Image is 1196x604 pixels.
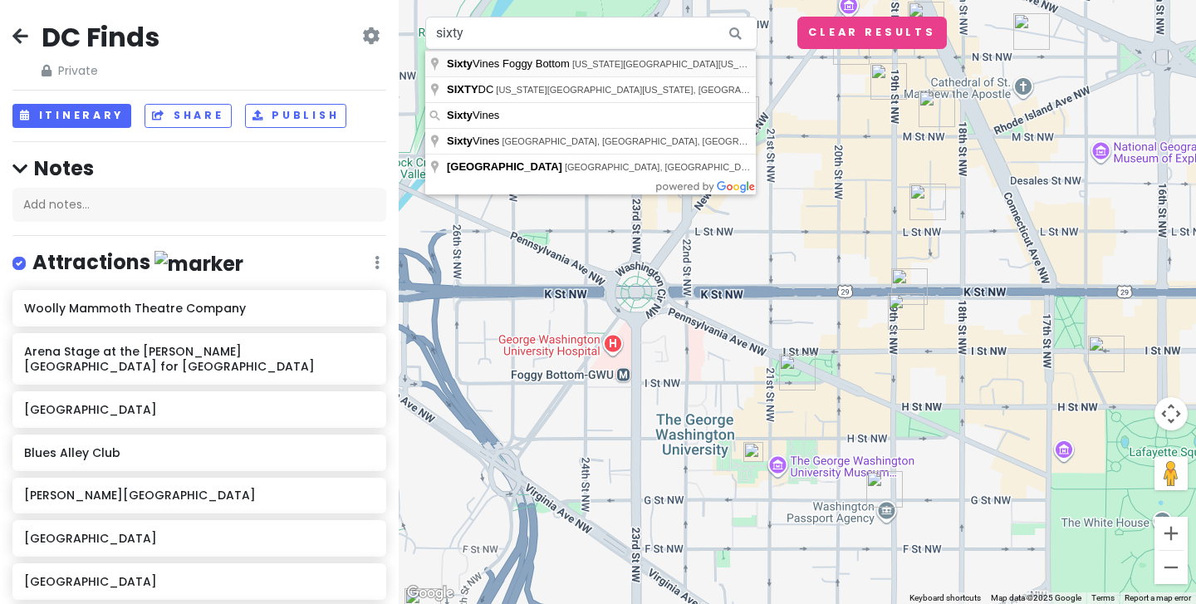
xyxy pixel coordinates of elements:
button: Drag Pegman onto the map to open Street View [1154,457,1188,490]
a: Terms (opens in new tab) [1091,593,1115,602]
span: [GEOGRAPHIC_DATA], [GEOGRAPHIC_DATA], [GEOGRAPHIC_DATA] [565,162,860,172]
button: Map camera controls [1154,397,1188,430]
button: Share [145,104,231,128]
span: Vines Foggy Bottom [447,57,572,70]
div: Casa Teresa [888,293,924,330]
input: Search a place [425,17,757,50]
span: Sixty [447,135,473,147]
div: Balos Estiatorio [833,28,870,65]
button: Clear Results [797,17,947,49]
div: Add notes... [12,188,386,223]
span: Sixty [447,109,473,121]
div: The Bombay Club [1088,336,1125,372]
h6: [GEOGRAPHIC_DATA] [24,574,374,589]
span: Sixty [447,57,473,70]
div: Tabard Inn Restaurant [1013,13,1050,50]
h6: Blues Alley Club [24,445,374,460]
span: [GEOGRAPHIC_DATA] [447,160,562,173]
h6: [GEOGRAPHIC_DATA] [24,402,374,417]
h2: DC Finds [42,20,159,55]
span: Vines [447,109,502,121]
button: Zoom in [1154,517,1188,550]
span: [US_STATE][GEOGRAPHIC_DATA][US_STATE], [GEOGRAPHIC_DATA] [572,59,870,69]
h6: Woolly Mammoth Theatre Company [24,301,374,316]
h6: Arena Stage at the [PERSON_NAME][GEOGRAPHIC_DATA] for [GEOGRAPHIC_DATA] [24,344,374,374]
span: [US_STATE][GEOGRAPHIC_DATA][US_STATE], [GEOGRAPHIC_DATA] [496,85,793,95]
span: Vines [447,135,502,147]
a: Report a map error [1125,593,1191,602]
div: Reiter's Books [866,471,903,508]
h4: Attractions [32,249,243,277]
button: Publish [245,104,347,128]
h6: [GEOGRAPHIC_DATA] [24,531,374,546]
div: Pisco y Nazca Ceviche Gastrobar [909,184,946,220]
span: [GEOGRAPHIC_DATA], [GEOGRAPHIC_DATA], [GEOGRAPHIC_DATA] [502,136,797,146]
button: Zoom out [1154,551,1188,584]
span: DC [447,83,496,96]
img: Google [403,582,458,604]
div: Chang Chang [870,63,907,100]
div: Bub and Pop's [919,91,955,127]
span: Private [42,61,159,80]
span: SIXTY [447,83,478,96]
div: Duke's Grocery [779,354,816,390]
button: Itinerary [12,104,131,128]
h6: [PERSON_NAME][GEOGRAPHIC_DATA] [24,488,374,503]
div: Jenni Bick Custom Journals [908,2,944,38]
a: Open this area in Google Maps (opens a new window) [403,582,458,604]
span: Map data ©2025 Google [991,593,1081,602]
div: KIYOMI Sushi by Uchi [891,268,928,305]
div: PLANTA Queen [723,96,759,133]
button: Keyboard shortcuts [909,592,981,604]
img: marker [154,251,243,277]
h4: Notes [12,155,386,181]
